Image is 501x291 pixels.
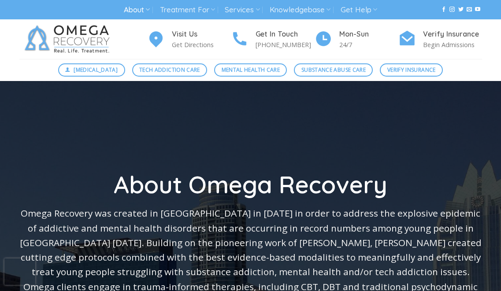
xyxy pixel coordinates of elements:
[441,7,446,13] a: Follow on Facebook
[423,40,482,50] p: Begin Admissions
[172,40,231,50] p: Get Directions
[172,29,231,40] h4: Visit Us
[339,29,398,40] h4: Mon-Sun
[139,66,200,74] span: Tech Addiction Care
[301,66,366,74] span: Substance Abuse Care
[458,7,464,13] a: Follow on Twitter
[475,7,480,13] a: Follow on YouTube
[214,63,287,77] a: Mental Health Care
[225,2,260,18] a: Services
[147,29,231,50] a: Visit Us Get Directions
[387,66,436,74] span: Verify Insurance
[341,2,377,18] a: Get Help
[132,63,208,77] a: Tech Addiction Care
[294,63,373,77] a: Substance Abuse Care
[339,40,398,50] p: 24/7
[74,66,118,74] span: [MEDICAL_DATA]
[467,7,472,13] a: Send us an email
[160,2,215,18] a: Treatment For
[19,19,119,59] img: Omega Recovery
[4,258,35,285] iframe: reCAPTCHA
[270,2,330,18] a: Knowledgebase
[231,29,315,50] a: Get In Touch [PHONE_NUMBER]
[114,169,387,199] span: About Omega Recovery
[58,63,125,77] a: [MEDICAL_DATA]
[124,2,150,18] a: About
[398,29,482,50] a: Verify Insurance Begin Admissions
[222,66,280,74] span: Mental Health Care
[256,29,315,40] h4: Get In Touch
[449,7,455,13] a: Follow on Instagram
[423,29,482,40] h4: Verify Insurance
[256,40,315,50] p: [PHONE_NUMBER]
[380,63,443,77] a: Verify Insurance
